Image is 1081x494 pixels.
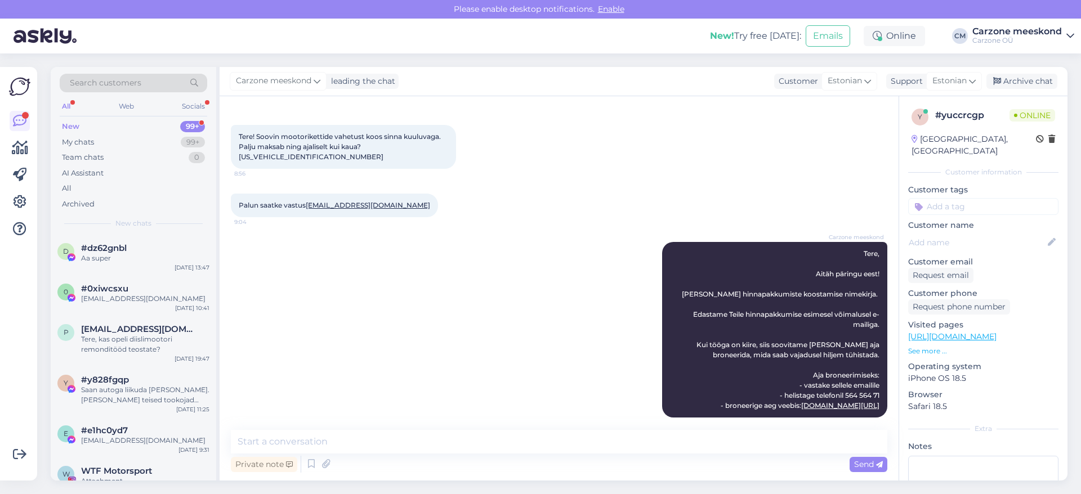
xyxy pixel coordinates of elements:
[908,268,973,283] div: Request email
[972,27,1062,36] div: Carzone meeskond
[908,424,1058,434] div: Extra
[908,299,1010,315] div: Request phone number
[908,319,1058,331] p: Visited pages
[70,77,141,89] span: Search customers
[306,201,430,209] a: [EMAIL_ADDRESS][DOMAIN_NAME]
[231,457,297,472] div: Private note
[62,199,95,210] div: Archived
[842,418,884,426] span: 9:06
[81,243,127,253] span: #dz62gnbl
[189,152,205,163] div: 0
[81,284,128,294] span: #0xiwcsxu
[908,401,1058,412] p: Safari 18.5
[595,4,628,14] span: Enable
[908,198,1058,215] input: Add a tag
[912,133,1036,157] div: [GEOGRAPHIC_DATA], [GEOGRAPHIC_DATA]
[908,441,1058,452] p: Notes
[62,121,79,132] div: New
[81,435,209,446] div: [EMAIL_ADDRESS][DOMAIN_NAME]
[1009,109,1055,122] span: Online
[81,385,209,405] div: Saan autoga liikuda [PERSON_NAME]. [PERSON_NAME] teised tookojad [PERSON_NAME] kirjutatud juba
[908,346,1058,356] p: See more ...
[710,30,734,41] b: New!
[908,184,1058,196] p: Customer tags
[181,137,205,148] div: 99+
[908,372,1058,384] p: iPhone OS 18.5
[175,354,209,363] div: [DATE] 19:47
[62,183,72,194] div: All
[180,121,205,132] div: 99+
[175,263,209,272] div: [DATE] 13:47
[81,476,209,486] div: Attachment
[908,389,1058,401] p: Browser
[952,28,968,44] div: CM
[81,375,129,385] span: #y828fgqp
[854,459,883,469] span: Send
[972,36,1062,45] div: Carzone OÜ
[801,401,879,410] a: [DOMAIN_NAME][URL]
[864,26,925,46] div: Online
[81,425,128,435] span: #e1hc0yd7
[81,334,209,354] div: Tere, kas opeli diislimootori remonditööd teostate?
[60,99,73,114] div: All
[234,169,276,178] span: 8:56
[908,361,1058,372] p: Operating system
[908,219,1058,231] p: Customer name
[180,99,207,114] div: Socials
[909,236,1046,249] input: Add name
[239,201,430,209] span: Palun saatke vastus
[81,466,152,476] span: WTF Motorsport
[239,132,443,161] span: Tere! Soovin mootorikettide vahetust koos sinna kuuluvaga. Palju maksab ning ajaliselt kui kaua? ...
[81,294,209,304] div: [EMAIL_ADDRESS][DOMAIN_NAME]
[234,218,276,226] span: 9:04
[117,99,136,114] div: Web
[908,167,1058,177] div: Customer information
[62,137,94,148] div: My chats
[64,328,69,336] span: p
[972,27,1074,45] a: Carzone meeskondCarzone OÜ
[935,109,1009,122] div: # yuccrcgp
[178,446,209,454] div: [DATE] 9:31
[774,75,818,87] div: Customer
[327,75,395,87] div: leading the chat
[64,379,68,387] span: y
[62,152,104,163] div: Team chats
[932,75,967,87] span: Estonian
[908,256,1058,268] p: Customer email
[9,76,30,97] img: Askly Logo
[710,29,801,43] div: Try free [DATE]:
[236,75,311,87] span: Carzone meeskond
[81,253,209,263] div: Aa super
[986,74,1057,89] div: Archive chat
[175,304,209,312] div: [DATE] 10:41
[64,288,68,296] span: 0
[918,113,922,121] span: y
[62,168,104,179] div: AI Assistant
[176,405,209,414] div: [DATE] 11:25
[908,331,997,342] a: [URL][DOMAIN_NAME]
[806,25,850,47] button: Emails
[115,218,151,228] span: New chats
[63,247,69,255] span: d
[62,470,70,478] span: W
[81,324,198,334] span: pavel@nhp.ee
[829,233,884,241] span: Carzone meeskond
[828,75,862,87] span: Estonian
[886,75,923,87] div: Support
[908,288,1058,299] p: Customer phone
[64,429,68,438] span: e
